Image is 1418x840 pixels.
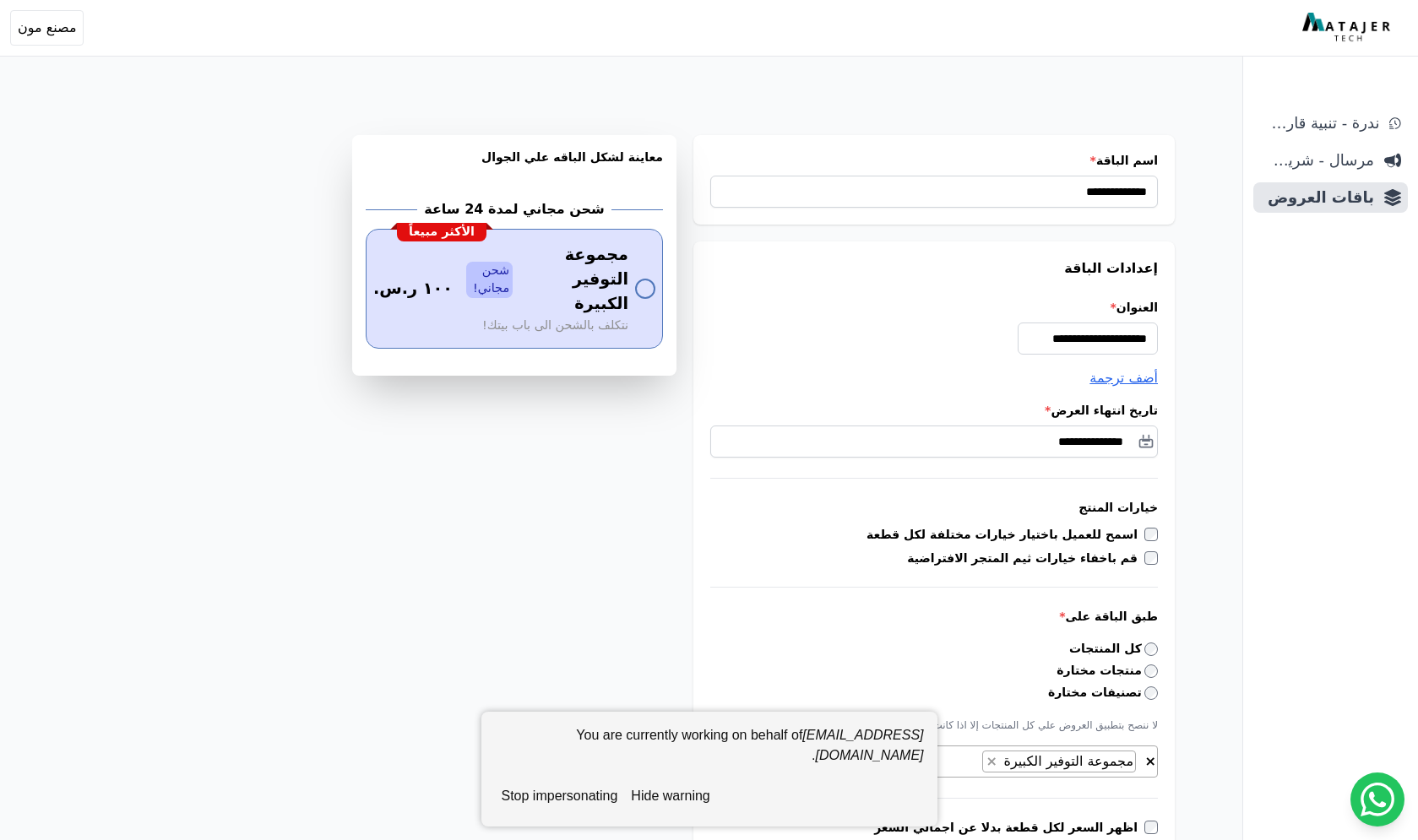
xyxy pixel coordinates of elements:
input: كل المنتجات [1144,642,1158,656]
button: Remove item [983,751,1001,772]
input: تصنيفات مختارة [1144,686,1158,700]
label: منتجات مختارة [1057,662,1158,680]
span: ١٠٠ ر.س. [373,277,453,301]
span: أضف ترجمة [1089,370,1158,386]
label: اظهر السعر لكل قطعة بدلا عن اجمالي السعر [874,819,1144,836]
button: hide warning [624,779,716,813]
em: [EMAIL_ADDRESS][DOMAIN_NAME] [802,728,923,762]
h2: شحن مجاني لمدة 24 ساعة [424,199,605,219]
div: الأكثر مبيعاً [397,223,486,241]
span: مصنع مون [18,18,76,38]
label: تاريخ انتهاء العرض [710,402,1158,419]
span: × [986,753,997,769]
span: مجموعة التوفير الكبيرة [519,243,628,316]
li: مجموعة التوفير الكبيرة [982,751,1136,772]
button: stop impersonating [495,779,625,813]
span: نتكلف بالشحن الى باب بيتك! [482,317,628,335]
button: مصنع مون [10,10,84,46]
span: باقات العروض [1260,186,1374,209]
span: مجموعة التوفير الكبيرة [1000,753,1135,769]
label: العنوان [710,299,1158,316]
label: اسم الباقة [710,152,1158,169]
textarea: Search [968,752,978,772]
span: ندرة - تنبية قارب علي النفاذ [1260,111,1379,135]
button: أضف ترجمة [1089,368,1158,388]
h3: إعدادات الباقة [710,258,1158,279]
label: قم باخفاء خيارات ثيم المتجر الافتراضية [907,550,1144,566]
input: منتجات مختارة [1144,664,1158,678]
label: طبق الباقة على [710,608,1158,625]
h3: خيارات المنتج [710,499,1158,516]
div: You are currently working on behalf of . [495,725,924,779]
label: تصنيفات مختارة [1048,684,1158,702]
span: شحن مجاني! [466,262,513,298]
label: كل المنتجات [1069,640,1158,658]
span: مرسال - شريط دعاية [1260,149,1374,172]
label: اسمح للعميل باختيار خيارات مختلفة لكل قطعة [867,526,1144,543]
img: MatajerTech Logo [1302,13,1394,43]
h3: معاينة لشكل الباقه علي الجوال [366,149,663,186]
